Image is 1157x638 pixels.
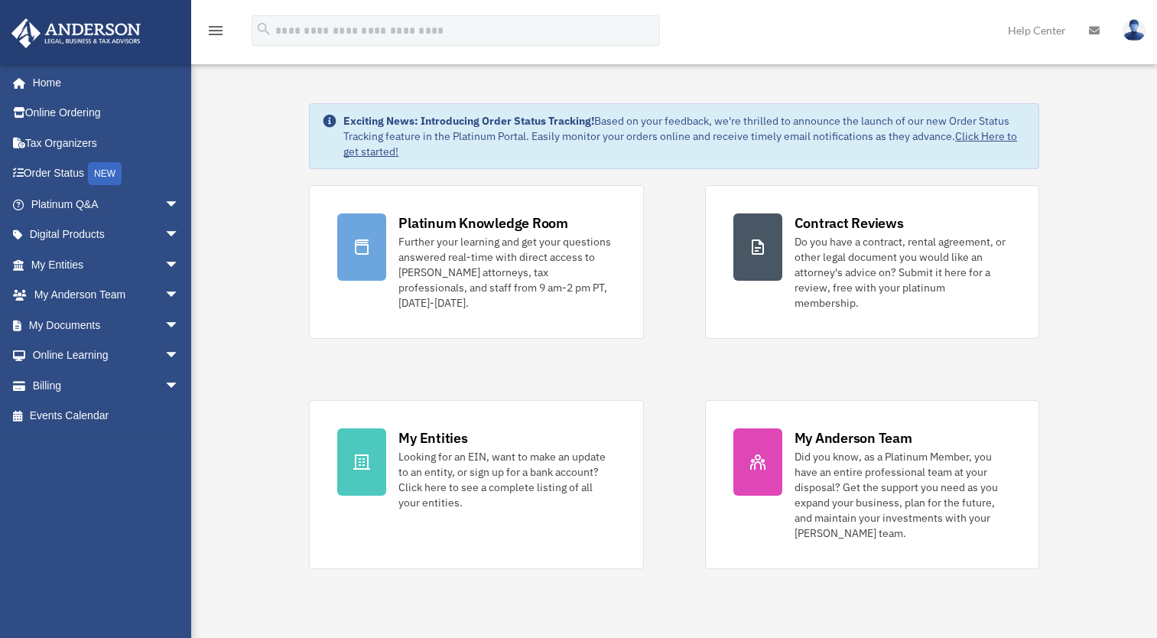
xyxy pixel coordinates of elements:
div: Contract Reviews [795,213,904,233]
a: My Entitiesarrow_drop_down [11,249,203,280]
div: Platinum Knowledge Room [398,213,568,233]
span: arrow_drop_down [164,370,195,402]
div: Looking for an EIN, want to make an update to an entity, or sign up for a bank account? Click her... [398,449,615,510]
a: My Anderson Team Did you know, as a Platinum Member, you have an entire professional team at your... [705,400,1039,569]
span: arrow_drop_down [164,310,195,341]
a: My Documentsarrow_drop_down [11,310,203,340]
a: Tax Organizers [11,128,203,158]
a: My Anderson Teamarrow_drop_down [11,280,203,311]
a: menu [206,27,225,40]
span: arrow_drop_down [164,189,195,220]
span: arrow_drop_down [164,280,195,311]
a: Platinum Knowledge Room Further your learning and get your questions answered real-time with dire... [309,185,643,339]
a: Click Here to get started! [343,129,1017,158]
a: Contract Reviews Do you have a contract, rental agreement, or other legal document you would like... [705,185,1039,339]
div: Based on your feedback, we're thrilled to announce the launch of our new Order Status Tracking fe... [343,113,1025,159]
a: Online Ordering [11,98,203,129]
img: Anderson Advisors Platinum Portal [7,18,145,48]
a: Platinum Q&Aarrow_drop_down [11,189,203,220]
a: Home [11,67,195,98]
span: arrow_drop_down [164,220,195,251]
a: Events Calendar [11,401,203,431]
a: Order StatusNEW [11,158,203,190]
a: Digital Productsarrow_drop_down [11,220,203,250]
div: Did you know, as a Platinum Member, you have an entire professional team at your disposal? Get th... [795,449,1011,541]
strong: Exciting News: Introducing Order Status Tracking! [343,114,594,128]
i: menu [206,21,225,40]
a: Billingarrow_drop_down [11,370,203,401]
span: arrow_drop_down [164,340,195,372]
div: Further your learning and get your questions answered real-time with direct access to [PERSON_NAM... [398,234,615,311]
i: search [255,21,272,37]
div: NEW [88,162,122,185]
span: arrow_drop_down [164,249,195,281]
a: My Entities Looking for an EIN, want to make an update to an entity, or sign up for a bank accoun... [309,400,643,569]
div: My Anderson Team [795,428,912,448]
img: User Pic [1123,19,1146,41]
div: My Entities [398,428,467,448]
div: Do you have a contract, rental agreement, or other legal document you would like an attorney's ad... [795,234,1011,311]
a: Online Learningarrow_drop_down [11,340,203,371]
